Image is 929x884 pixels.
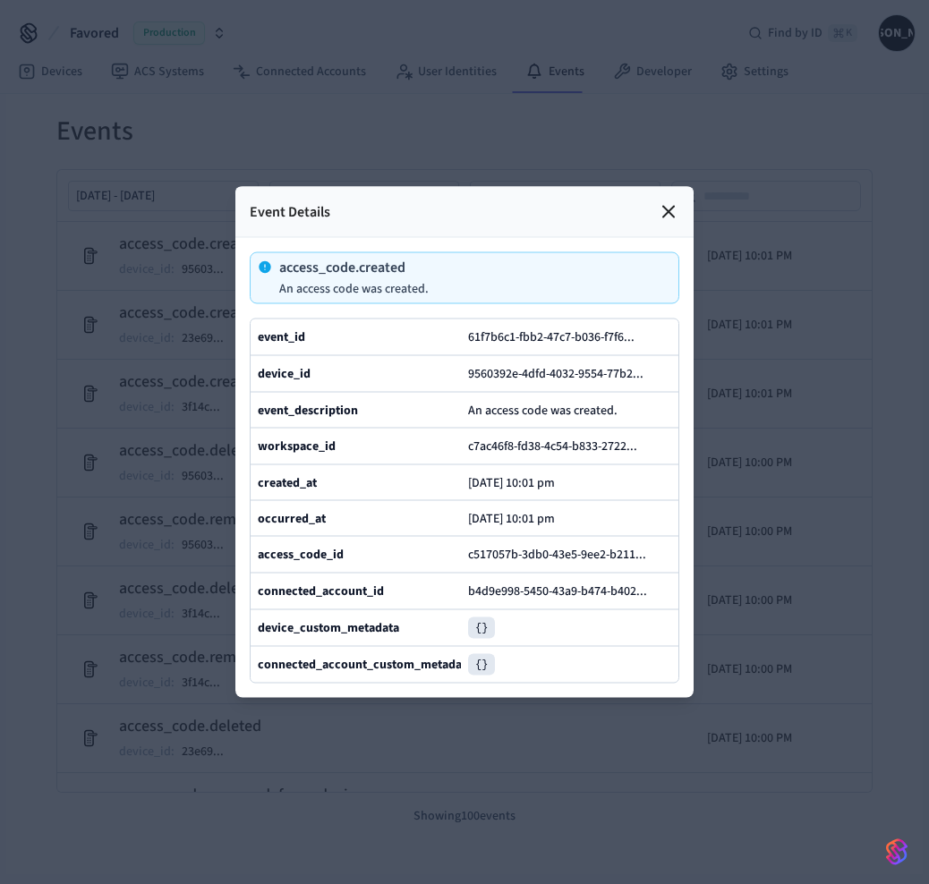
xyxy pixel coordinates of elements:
[258,546,344,564] b: access_code_id
[468,401,618,419] span: An access code was created.
[279,282,429,296] p: An access code was created.
[258,401,358,419] b: event_description
[258,473,317,491] b: created_at
[279,260,429,275] p: access_code.created
[258,582,384,600] b: connected_account_id
[258,438,336,455] b: workspace_id
[258,656,473,674] b: connected_account_custom_metadata
[468,654,495,676] pre: {}
[250,201,330,223] p: Event Details
[468,511,555,525] p: [DATE] 10:01 pm
[464,363,661,385] button: 9560392e-4dfd-4032-9554-77b2...
[258,619,399,637] b: device_custom_metadata
[464,436,655,457] button: c7ac46f8-fd38-4c54-b833-2722...
[464,327,652,348] button: 61f7b6c1-fbb2-47c7-b036-f7f6...
[258,365,311,383] b: device_id
[468,617,495,639] pre: {}
[464,544,664,565] button: c517057b-3db0-43e5-9ee2-b211...
[258,328,305,346] b: event_id
[468,475,555,489] p: [DATE] 10:01 pm
[464,581,665,602] button: b4d9e998-5450-43a9-b474-b402...
[886,837,908,866] img: SeamLogoGradient.69752ec5.svg
[258,509,326,527] b: occurred_at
